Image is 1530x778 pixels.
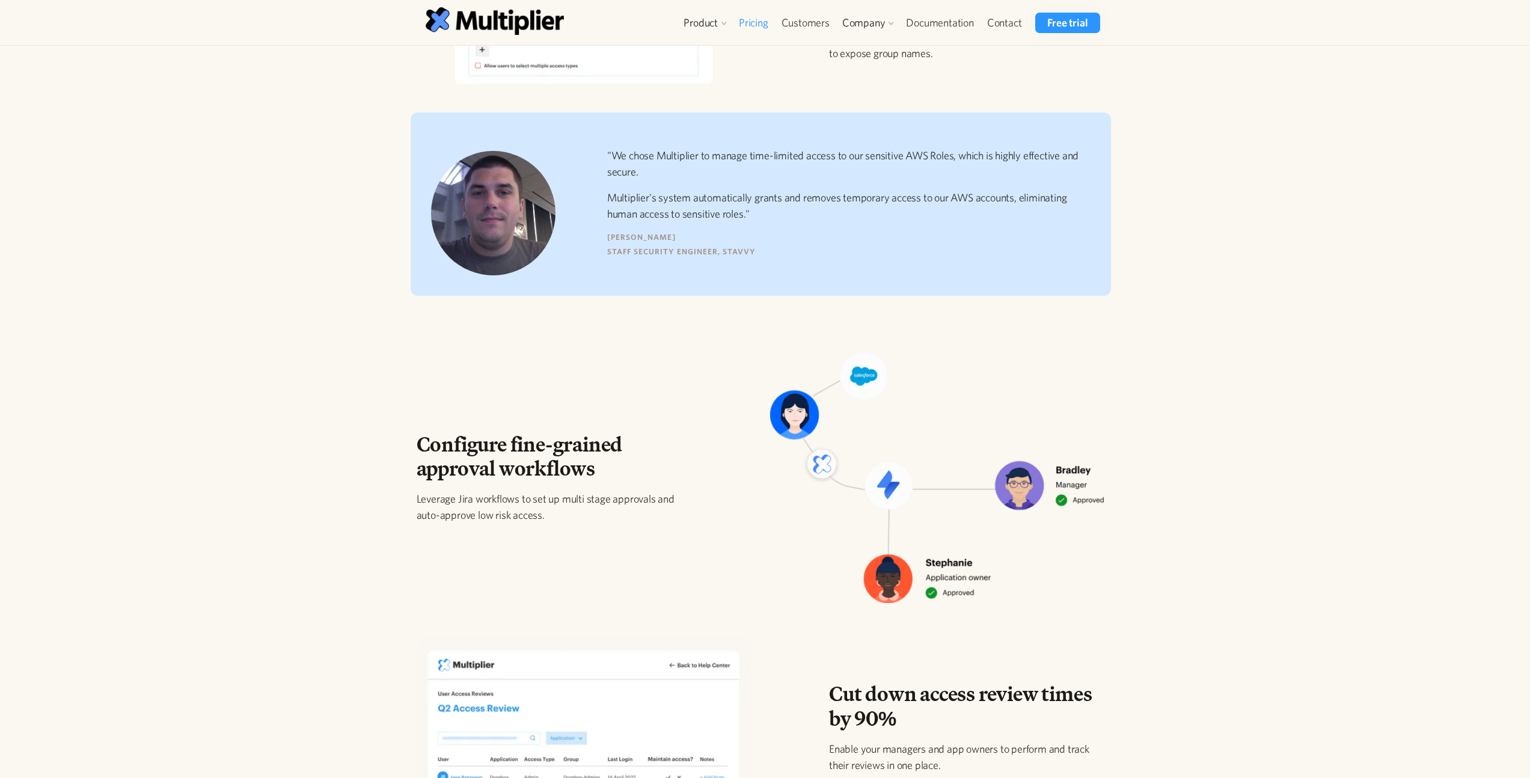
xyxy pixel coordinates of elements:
p: "We chose Multiplier to manage time-limited access to our sensitive AWS Roles, which is highly ef... [607,147,1082,180]
div: Product [678,13,732,33]
a: Free trial [1035,13,1100,33]
a: Documentation [899,13,980,33]
div: Company [842,16,886,30]
h2: Cut down access review times by 90% [829,682,1104,731]
p: Multiplier's system automatically grants and removes temporary access to our AWS accounts, elimin... [607,189,1082,222]
div: Product [684,16,718,30]
a: Customers [775,13,836,33]
strong: [PERSON_NAME] [607,233,676,242]
div: Company [836,13,900,33]
a: Pricing [732,13,775,33]
h6: staff security engineer, stavvy [607,246,1082,258]
h2: Configure fine-grained approval workflows [417,432,692,482]
a: Contact [981,13,1029,33]
p: Leverage Jira workflows to set up multi stage approvals and auto-approve low risk access. [417,491,692,523]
